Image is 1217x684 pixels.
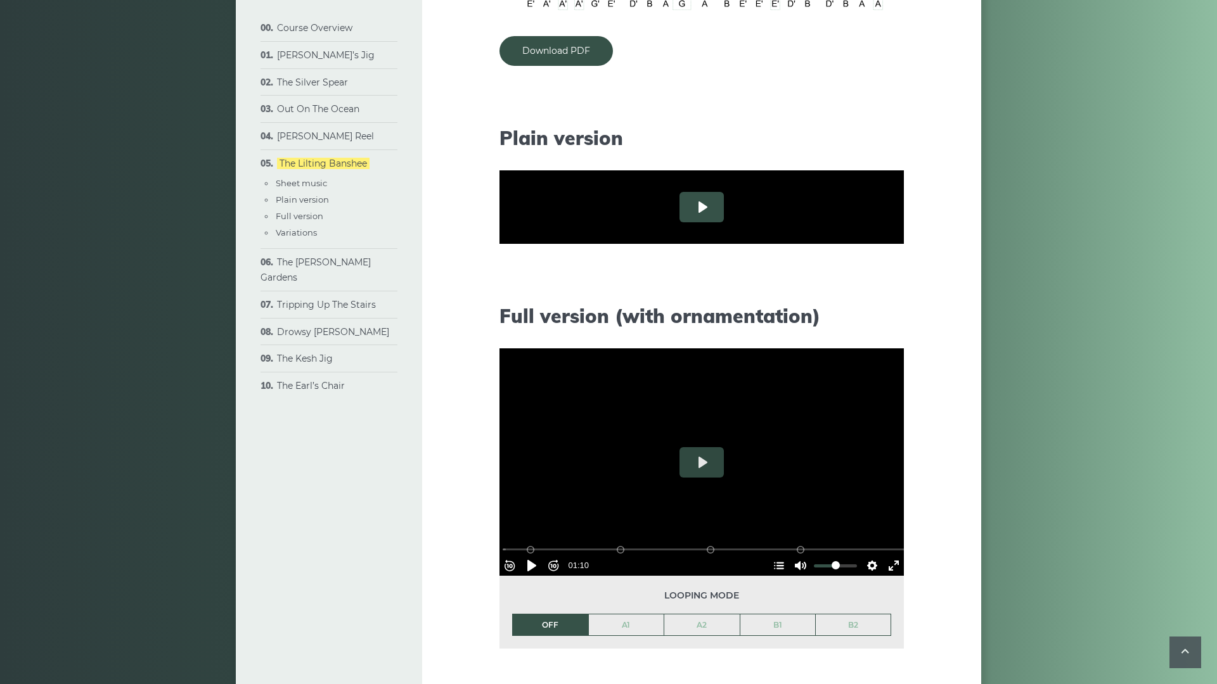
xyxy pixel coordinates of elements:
a: B1 [740,614,816,636]
a: [PERSON_NAME]’s Jig [277,49,375,61]
a: A1 [589,614,664,636]
a: Full version [276,211,323,221]
a: The Earl’s Chair [277,380,345,391]
a: Course Overview [277,22,352,34]
a: The Kesh Jig [277,353,333,364]
a: Drowsy [PERSON_NAME] [277,326,389,338]
a: A2 [664,614,740,636]
a: Sheet music [276,178,327,188]
h2: Plain version [499,127,904,149]
a: Plain version [276,194,329,205]
a: Out On The Ocean [277,103,359,115]
a: B2 [816,614,891,636]
span: Looping mode [512,588,891,603]
a: Variations [276,227,317,237]
h2: Full version (with ornamentation) [499,305,904,327]
a: The Lilting Banshee [277,158,370,169]
a: [PERSON_NAME] Reel [277,130,374,142]
a: Tripping Up The Stairs [277,299,376,310]
a: The Silver Spear [277,77,348,88]
a: Download PDF [499,36,613,66]
a: The [PERSON_NAME] Gardens [261,256,371,283]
